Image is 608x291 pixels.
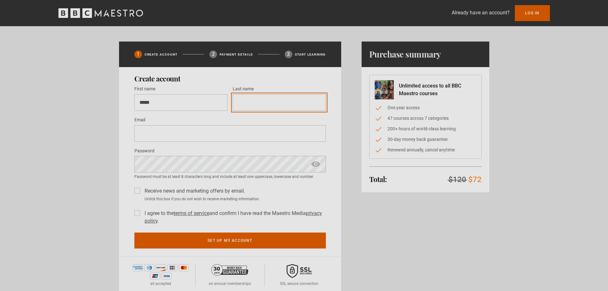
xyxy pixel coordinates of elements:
[375,147,476,153] li: Renewed annually, cancel anytime
[295,52,326,57] p: Start learning
[142,187,245,195] label: Receive news and marketing offers by email.
[145,52,178,57] p: Create Account
[311,156,321,172] span: show password
[285,50,292,58] div: 3
[220,52,253,57] p: Payment details
[399,82,476,97] p: Unlimited access to all BBC Maestro courses
[142,210,326,225] label: I agree to the and confirm I have read the Maestro Media .
[211,264,248,276] img: 30-day-money-back-guarantee-c866a5dd536ff72a469b.png
[233,85,254,93] label: Last name
[369,175,387,183] h2: Total:
[448,175,466,184] span: $120
[375,136,476,143] li: 30-day money back guarantee
[134,116,145,124] label: Email
[134,75,326,82] h2: Create account
[58,8,143,18] svg: BBC Maestro
[179,264,189,271] img: mastercard
[156,264,166,271] img: discover
[209,50,217,58] div: 2
[209,281,251,287] p: on annual memberships
[280,281,319,287] p: SSL secure connection
[375,126,476,132] li: 200+ hours of world-class learning
[375,115,476,122] li: 47 courses across 7 categories
[133,264,143,271] img: amex
[161,272,172,280] img: visa
[150,272,160,280] img: unionpay
[134,233,326,249] button: Set up my account
[515,5,550,21] a: Log In
[174,210,209,216] a: terms of service
[375,104,476,111] li: One year access
[369,49,441,59] h1: Purchase summary
[452,9,510,17] p: Already have an account?
[167,264,177,271] img: jcb
[134,85,155,93] label: First name
[134,147,154,155] label: Password
[134,50,142,58] div: 1
[150,281,171,287] p: all accepted
[144,264,154,271] img: diners
[134,174,326,180] small: Password must be at least 8 characters long and include at least one uppercase, lowercase and num...
[468,175,482,184] span: $72
[142,196,326,202] small: Untick this box if you do not wish to receive marketing information.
